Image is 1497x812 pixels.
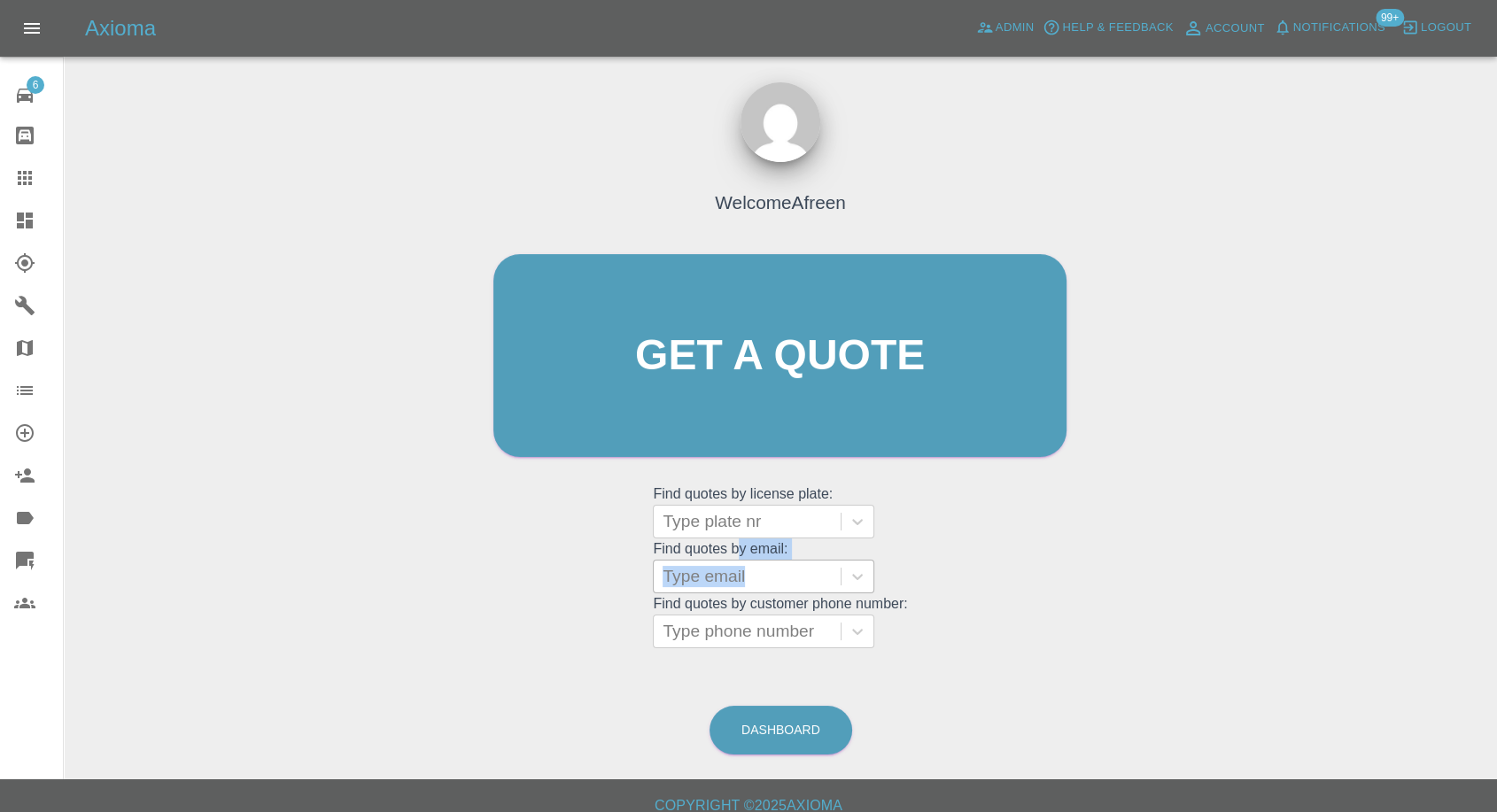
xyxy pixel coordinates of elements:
button: Notifications [1269,14,1390,42]
span: Account [1206,19,1265,39]
a: Dashboard [710,706,852,754]
span: 99+ [1376,9,1404,27]
span: Admin [996,18,1035,38]
button: Help & Feedback [1038,14,1177,42]
grid: Find quotes by license plate: [653,486,907,538]
grid: Find quotes by customer phone number: [653,596,907,648]
span: Help & Feedback [1062,18,1173,38]
span: 6 [27,76,44,94]
h5: Axioma [85,14,156,43]
button: Open drawer [11,7,53,50]
span: Notifications [1293,18,1385,38]
button: Logout [1397,14,1476,42]
a: Account [1178,14,1269,43]
img: ... [741,82,820,162]
h4: Welcome Afreen [715,189,846,216]
span: Logout [1421,18,1471,38]
grid: Find quotes by email: [653,541,907,593]
a: Admin [972,14,1039,42]
a: Get a quote [493,254,1067,457]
